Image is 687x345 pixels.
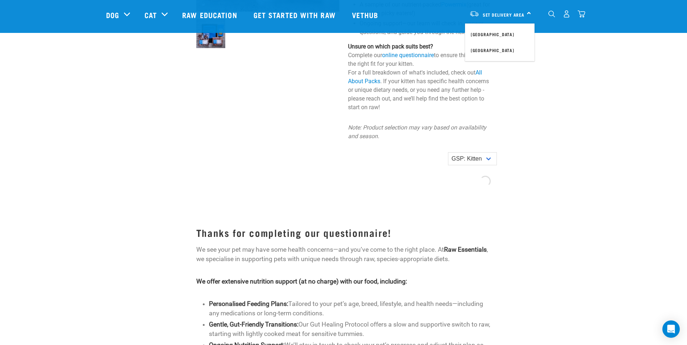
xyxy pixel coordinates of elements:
a: Vethub [345,0,388,29]
p: Complete our to ensure this pack is the right fit for your kitten. For a full breakdown of what's... [348,42,491,112]
img: home-icon@2x.png [578,10,585,18]
span: Set Delivery Area [483,13,525,16]
a: Cat [144,9,157,20]
img: home-icon-1@2x.png [548,10,555,17]
li: Our Gut Healing Protocol offers a slow and supportive switch to raw, starting with lightly cooked... [209,320,491,339]
em: Note: Product selection may vary based on availability and season. [348,124,486,140]
a: [GEOGRAPHIC_DATA] [465,42,535,58]
a: Dog [106,9,119,20]
img: van-moving.png [469,10,479,17]
a: [GEOGRAPHIC_DATA] [465,26,535,42]
img: NSP Kitten Update [196,19,226,48]
div: Open Intercom Messenger [662,320,680,338]
li: Tailored to your pet’s age, breed, lifestyle, and health needs—including any medications or long-... [209,299,491,318]
strong: Personalised Feeding Plans: [209,300,288,307]
strong: We offer extensive nutrition support (at no charge) with our food, including: [196,278,407,285]
strong: Raw Essentials [444,246,487,253]
a: Raw Education [175,0,246,29]
img: user.png [563,10,570,18]
a: Get started with Raw [246,0,345,29]
input: Add to cart [479,175,492,188]
p: We see your pet may have some health concerns—and you’ve come to the right place. At , we special... [196,245,491,264]
strong: Unsure on which pack suits best? [348,43,433,50]
h3: Thanks for completing our questionnaire! [196,227,491,238]
strong: Gentle, Gut-Friendly Transitions: [209,321,298,328]
a: online questionnaire [382,52,434,59]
